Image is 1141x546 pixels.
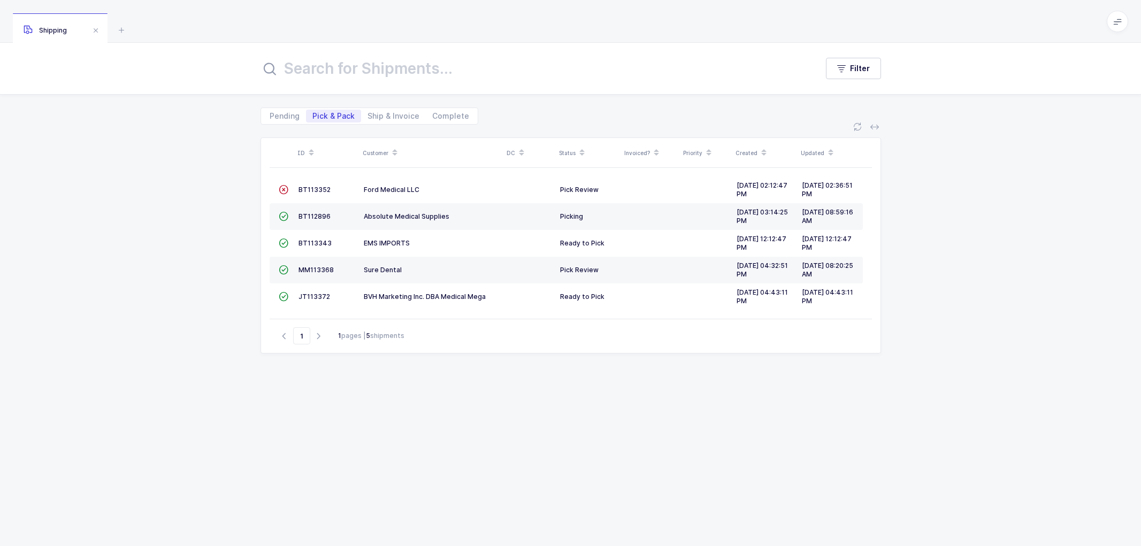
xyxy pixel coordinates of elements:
span: [DATE] 02:12:47 PM [737,181,787,198]
div: Invoiced? [624,144,677,162]
span: Pick & Pack [312,112,355,120]
b: 5 [366,332,370,340]
div: Created [736,144,794,162]
span: Complete [432,112,469,120]
span: BT113352 [298,186,331,194]
span: Ready to Pick [560,293,604,301]
span: [DATE] 04:43:11 PM [737,288,788,305]
span: Ready to Pick [560,239,604,247]
span: Ship & Invoice [367,112,419,120]
span:  [279,212,288,220]
span: BVH Marketing Inc. DBA Medical Mega [364,293,486,301]
input: Search for Shipments... [261,56,805,81]
span: BT113343 [298,239,332,247]
span: JT113372 [298,293,330,301]
span: Pending [270,112,300,120]
b: 1 [338,332,341,340]
span: Go to [293,327,310,344]
span: EMS IMPORTS [364,239,410,247]
div: pages | shipments [338,331,404,341]
div: Updated [801,144,860,162]
span: [DATE] 04:32:51 PM [737,262,788,278]
span: MM113368 [298,266,334,274]
span: Absolute Medical Supplies [364,212,449,220]
div: Priority [683,144,729,162]
span: Picking [560,212,583,220]
span: [DATE] 08:59:16 AM [802,208,853,225]
span: [DATE] 08:20:25 AM [802,262,853,278]
span: Pick Review [560,186,599,194]
span:  [279,186,288,194]
span:  [279,293,288,301]
span: Filter [850,63,870,74]
div: ID [297,144,356,162]
span: Shipping [24,26,67,34]
button: Filter [826,58,881,79]
span: Pick Review [560,266,599,274]
span: Ford Medical LLC [364,186,419,194]
div: DC [507,144,553,162]
span: [DATE] 04:43:11 PM [802,288,853,305]
span: [DATE] 03:14:25 PM [737,208,788,225]
span: [DATE] 02:36:51 PM [802,181,853,198]
span: Sure Dental [364,266,402,274]
span: [DATE] 12:12:47 PM [802,235,852,251]
span:  [279,239,288,247]
div: Customer [363,144,500,162]
span: BT112896 [298,212,331,220]
div: Status [559,144,618,162]
span:  [279,266,288,274]
span: [DATE] 12:12:47 PM [737,235,786,251]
